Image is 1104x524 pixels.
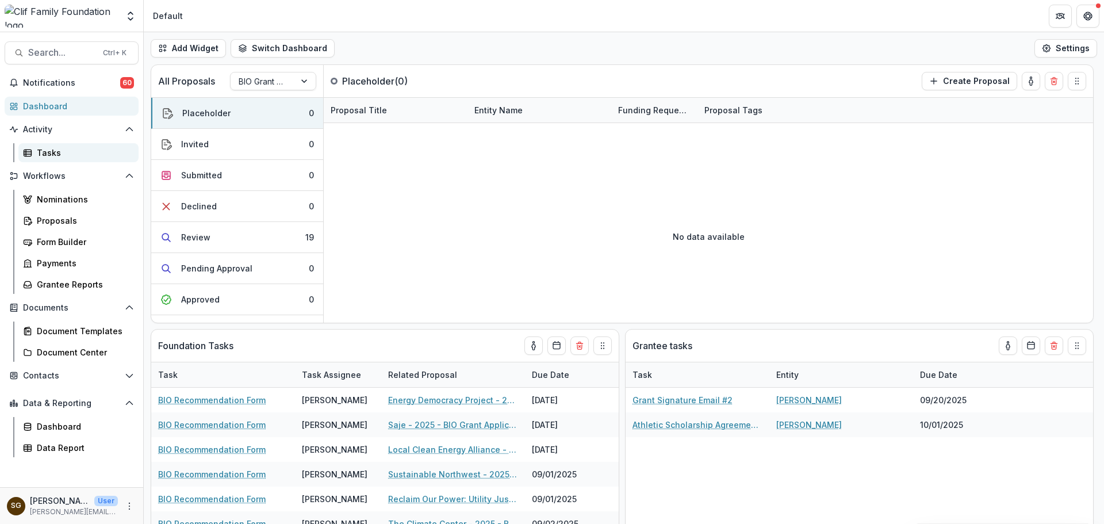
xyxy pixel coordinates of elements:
div: Default [153,10,183,22]
button: Settings [1034,39,1097,58]
div: [PERSON_NAME] [302,394,367,406]
button: Open Data & Reporting [5,394,139,412]
span: 60 [120,77,134,89]
div: 0 [309,169,314,181]
button: Calendar [1022,336,1040,355]
div: 0 [309,138,314,150]
a: Proposals [18,211,139,230]
a: Sustainable Northwest - 2025 - BIO Grant Application [388,468,518,480]
a: Reclaim Our Power: Utility Justice Campaign - 2025 - BIO Grant Application [388,493,518,505]
div: [DATE] [525,388,611,412]
div: Data Report [37,442,129,454]
div: Payments [37,257,129,269]
div: Review [181,231,210,243]
div: Grantee Reports [37,278,129,290]
div: Task [626,362,769,387]
div: Task [151,362,295,387]
a: Data Report [18,438,139,457]
div: Document Center [37,346,129,358]
a: BIO Recommendation Form [158,493,266,505]
button: Get Help [1076,5,1099,28]
div: Task [151,369,185,381]
div: [PERSON_NAME] [302,443,367,456]
div: Related Proposal [381,362,525,387]
a: BIO Recommendation Form [158,468,266,480]
div: [DATE] [525,412,611,437]
a: BIO Recommendation Form [158,443,266,456]
div: Task [626,369,659,381]
p: No data available [673,231,745,243]
a: Grant Signature Email #2 [632,394,733,406]
p: [PERSON_NAME][EMAIL_ADDRESS][DOMAIN_NAME] [30,507,118,517]
button: Review19 [151,222,323,253]
div: Entity [769,362,913,387]
div: Due Date [913,362,999,387]
button: Add Widget [151,39,226,58]
div: Task Assignee [295,369,368,381]
div: [PERSON_NAME] [302,419,367,431]
div: Declined [181,200,217,212]
a: Nominations [18,190,139,209]
div: Sarah Grady [11,502,21,510]
div: Proposal Title [324,104,394,116]
div: Submitted [181,169,222,181]
div: 09/01/2025 [525,462,611,487]
button: Drag [593,336,612,355]
a: Saje - 2025 - BIO Grant Application [388,419,518,431]
div: Due Date [525,369,576,381]
span: Workflows [23,171,120,181]
p: User [94,496,118,506]
div: 0 [309,200,314,212]
div: Entity Name [467,98,611,123]
div: Document Templates [37,325,129,337]
div: 0 [309,107,314,119]
div: 0 [309,262,314,274]
div: Due Date [525,362,611,387]
div: Approved [181,293,220,305]
div: Placeholder [182,107,231,119]
button: Drag [1068,336,1086,355]
button: Delete card [1045,336,1063,355]
button: Create Proposal [922,72,1017,90]
img: Clif Family Foundation logo [5,5,118,28]
button: Switch Dashboard [231,39,335,58]
button: Open Workflows [5,167,139,185]
button: Drag [1068,72,1086,90]
div: Funding Requested [611,98,697,123]
div: Form Builder [37,236,129,248]
div: Pending Approval [181,262,252,274]
div: 09/01/2025 [525,487,611,511]
button: Invited0 [151,129,323,160]
div: Related Proposal [381,369,464,381]
div: Proposal Tags [697,98,841,123]
button: Placeholder0 [151,98,323,129]
button: Calendar [547,336,566,355]
p: Placeholder ( 0 ) [342,74,428,88]
div: Funding Requested [611,104,697,116]
a: Tasks [18,143,139,162]
div: 19 [305,231,314,243]
button: toggle-assigned-to-me [1022,72,1040,90]
button: More [122,499,136,513]
span: Contacts [23,371,120,381]
button: Approved0 [151,284,323,315]
button: Declined0 [151,191,323,222]
span: Data & Reporting [23,399,120,408]
span: Activity [23,125,120,135]
p: All Proposals [158,74,215,88]
a: Document Templates [18,322,139,341]
div: [DATE] [525,437,611,462]
a: Athletic Scholarship Agreement and Waiver #2 [632,419,762,431]
button: Notifications60 [5,74,139,92]
div: Due Date [913,369,964,381]
span: Documents [23,303,120,313]
a: Document Center [18,343,139,362]
div: Entity [769,369,806,381]
button: Partners [1049,5,1072,28]
div: Proposal Title [324,98,467,123]
button: Submitted0 [151,160,323,191]
div: Task Assignee [295,362,381,387]
a: BIO Recommendation Form [158,419,266,431]
button: Open Activity [5,120,139,139]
